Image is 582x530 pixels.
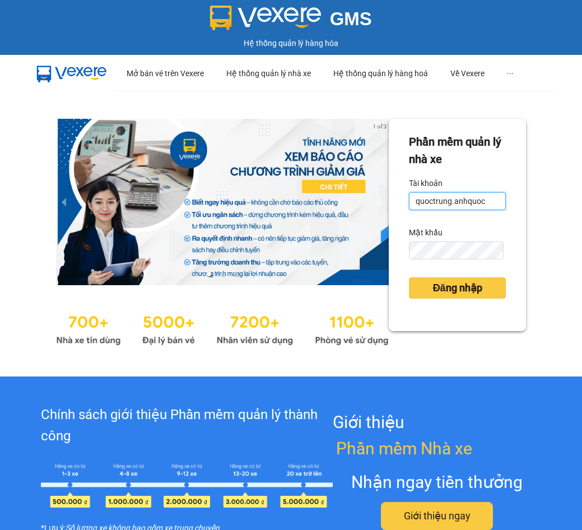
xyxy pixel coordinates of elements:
button: Đăng nhập [409,277,506,299]
li: slide item 1 [207,272,211,276]
li: slide item 3 [234,272,238,276]
div: Giới thiệu [333,409,541,462]
div: Về Vexere [450,55,485,91]
img: mbUUG5Q.png [28,59,115,88]
img: Statistics.png [56,308,389,348]
li: slide item 2 [220,272,225,276]
label: Mật khẩu [409,224,443,241]
p: 1 of 3 [369,119,389,133]
div: Mở bán vé trên Vexere [127,55,204,91]
div: Chính sách giới thiệu Phần mềm quản lý thành công [41,405,333,447]
a: GMS [210,17,372,26]
button: previous slide / item [56,119,72,285]
div: Hệ thống quản lý nhà xe [226,55,311,91]
input: Mật khẩu [409,241,503,259]
div: ··· [507,55,514,91]
span: ··· [507,69,514,78]
span: Giới thiệu ngay [404,508,471,524]
input: Tài khoản [409,192,506,210]
img: logo 2 [210,6,321,30]
div: Hệ thống quản lý hàng hoá [333,55,428,91]
span: GMS [330,8,372,29]
div: Phần mềm quản lý nhà xe [409,133,506,169]
div: Nhận ngay tiền thưởng [351,469,523,495]
span: Phần mềm Nhà xe [336,435,472,462]
span: Đăng nhập [433,280,482,296]
button: next slide / item [373,119,389,285]
button: Giới thiệu ngay [381,502,493,530]
img: policy-intruduce-detail.png [41,461,333,508]
div: Hệ thống quản lý hàng hóa [3,37,579,49]
label: Tài khoản [409,174,443,192]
